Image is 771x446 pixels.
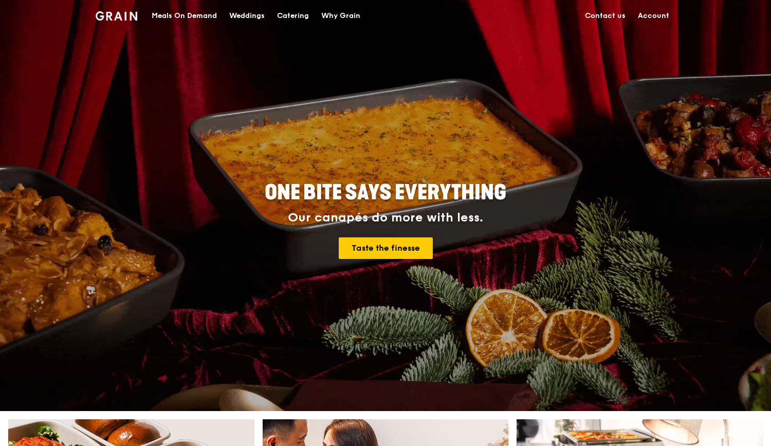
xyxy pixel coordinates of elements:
[229,1,265,31] div: Weddings
[579,1,632,31] a: Contact us
[200,211,571,225] div: Our canapés do more with less.
[339,237,433,259] a: Taste the finesse
[152,1,217,31] div: Meals On Demand
[632,1,675,31] a: Account
[271,1,315,31] a: Catering
[96,11,137,21] img: Grain
[315,1,366,31] a: Why Grain
[321,1,360,31] div: Why Grain
[265,180,506,205] span: ONE BITE SAYS EVERYTHING
[277,1,309,31] div: Catering
[223,1,271,31] a: Weddings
